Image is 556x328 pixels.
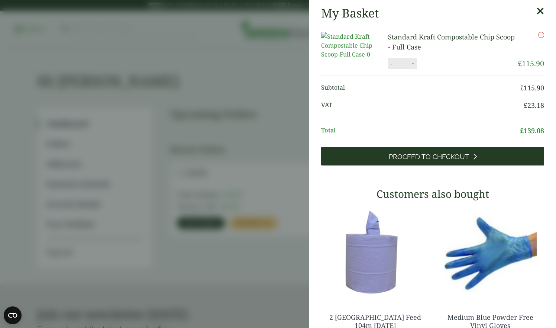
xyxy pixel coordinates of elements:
h3: Customers also bought [321,188,544,200]
img: Standard Kraft Compostable Chip Scoop-Full Case-0 [321,32,388,59]
button: + [409,61,417,67]
img: 3630017-2-Ply-Blue-Centre-Feed-104m [321,206,429,299]
span: Total [321,126,520,136]
img: 4130015J-Blue-Vinyl-Powder-Free-Gloves-Medium [436,206,544,299]
span: Subtotal [321,83,520,93]
bdi: 139.08 [520,126,544,135]
span: VAT [321,100,524,110]
bdi: 115.90 [520,83,544,92]
span: £ [520,83,524,92]
bdi: 115.90 [518,58,544,68]
span: Proceed to Checkout [389,153,469,161]
a: Proceed to Checkout [321,147,544,165]
span: £ [518,58,522,68]
h2: My Basket [321,6,379,20]
span: £ [520,126,524,135]
a: Remove this item [538,32,544,38]
span: £ [524,101,527,110]
bdi: 23.18 [524,101,544,110]
button: - [388,61,394,67]
a: Standard Kraft Compostable Chip Scoop - Full Case [388,32,515,51]
button: Open CMP widget [4,306,22,324]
